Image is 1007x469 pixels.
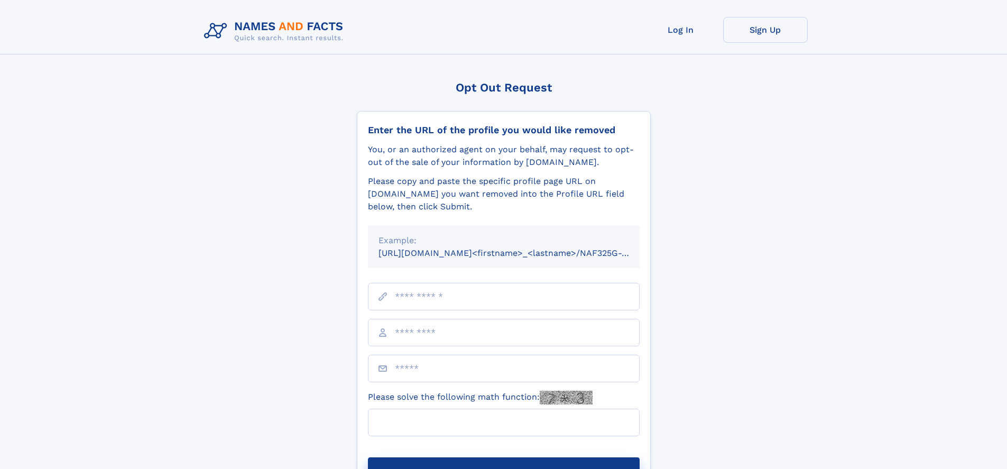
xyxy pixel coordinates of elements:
[357,81,651,94] div: Opt Out Request
[639,17,723,43] a: Log In
[378,234,629,247] div: Example:
[723,17,808,43] a: Sign Up
[368,175,640,213] div: Please copy and paste the specific profile page URL on [DOMAIN_NAME] you want removed into the Pr...
[368,124,640,136] div: Enter the URL of the profile you would like removed
[378,248,660,258] small: [URL][DOMAIN_NAME]<firstname>_<lastname>/NAF325G-xxxxxxxx
[368,391,593,404] label: Please solve the following math function:
[368,143,640,169] div: You, or an authorized agent on your behalf, may request to opt-out of the sale of your informatio...
[200,17,352,45] img: Logo Names and Facts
